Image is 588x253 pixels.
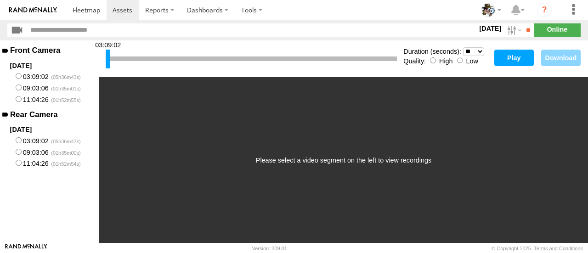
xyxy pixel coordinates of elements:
[534,246,583,251] a: Terms and Conditions
[16,96,22,102] input: 11:04:26
[16,160,22,166] input: 11:04:26
[503,23,523,37] label: Search Filter Options
[439,57,453,65] label: High
[492,246,583,251] div: © Copyright 2025 -
[466,57,478,65] label: Low
[403,47,461,55] label: Duration (seconds):
[95,41,121,53] div: 03:09:02
[477,23,503,34] label: [DATE]
[16,73,22,79] input: 03:09:02
[403,57,426,65] label: Quality:
[9,7,57,13] img: rand-logo.svg
[5,244,47,253] a: Visit our Website
[16,84,22,90] input: 09:03:06
[16,137,22,143] input: 03:09:02
[16,149,22,155] input: 09:03:06
[478,3,504,17] div: Scott Bennett
[537,3,552,17] i: ?
[256,157,431,164] div: Please select a video segment on the left to view recordings
[494,50,534,66] button: Play
[252,246,287,251] div: Version: 309.01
